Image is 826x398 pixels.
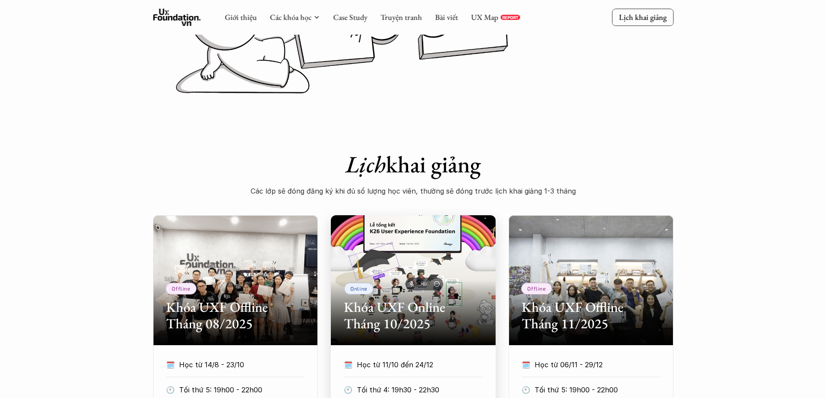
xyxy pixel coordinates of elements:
[522,358,530,371] p: 🗓️
[179,383,300,396] p: Tối thứ 5: 19h00 - 22h00
[346,149,386,179] em: Lịch
[344,383,353,396] p: 🕙
[166,383,175,396] p: 🕙
[535,383,656,396] p: Tối thứ 5: 19h00 - 22h00
[380,12,422,22] a: Truyện tranh
[619,12,666,22] p: Lịch khai giảng
[333,12,367,22] a: Case Study
[350,285,367,291] p: Online
[179,358,305,371] p: Học từ 14/8 - 23/10
[522,299,660,332] h2: Khóa UXF Offline Tháng 11/2025
[612,9,673,26] a: Lịch khai giảng
[522,383,530,396] p: 🕙
[357,383,478,396] p: Tối thứ 4: 19h30 - 22h30
[471,12,498,22] a: UX Map
[166,358,175,371] p: 🗓️
[172,285,190,291] p: Offline
[240,150,587,178] h1: khai giảng
[527,285,545,291] p: Offline
[344,299,483,332] h2: Khóa UXF Online Tháng 10/2025
[240,184,587,197] p: Các lớp sẽ đóng đăng ký khi đủ số lượng học viên, thường sẽ đóng trước lịch khai giảng 1-3 tháng
[166,299,305,332] h2: Khóa UXF Offline Tháng 08/2025
[435,12,458,22] a: Bài viết
[225,12,257,22] a: Giới thiệu
[535,358,660,371] p: Học từ 06/11 - 29/12
[502,15,518,20] p: REPORT
[344,358,353,371] p: 🗓️
[270,12,311,22] a: Các khóa học
[357,358,483,371] p: Học từ 11/10 đến 24/12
